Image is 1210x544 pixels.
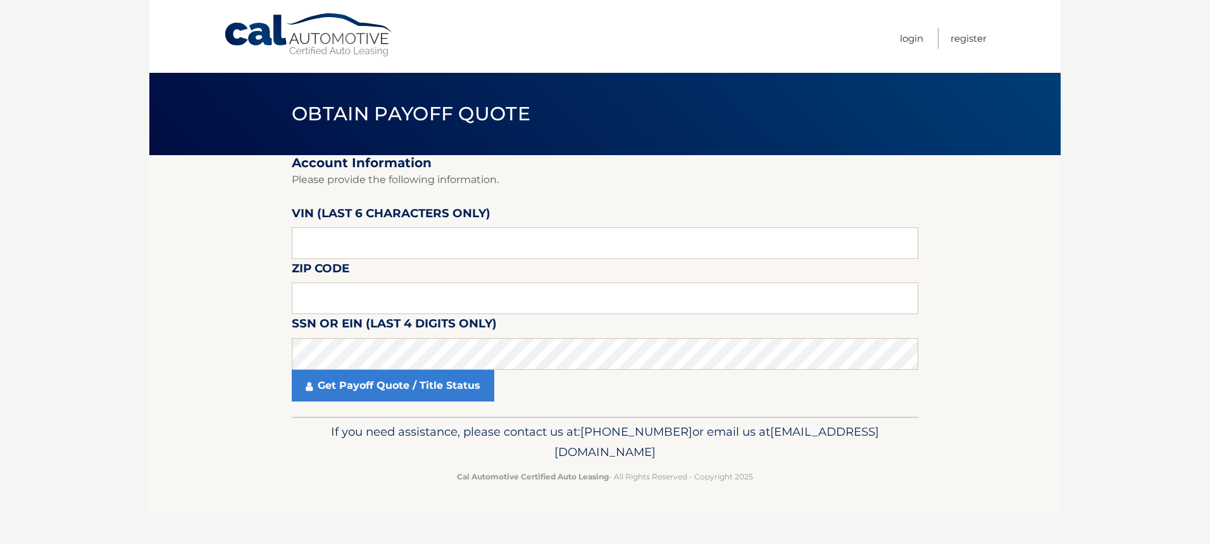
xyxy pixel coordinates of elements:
[292,370,494,402] a: Get Payoff Quote / Title Status
[580,424,692,439] span: [PHONE_NUMBER]
[292,259,349,282] label: Zip Code
[292,204,490,227] label: VIN (last 6 characters only)
[292,155,918,171] h2: Account Information
[457,472,609,481] strong: Cal Automotive Certified Auto Leasing
[900,28,923,49] a: Login
[223,13,394,58] a: Cal Automotive
[300,470,910,483] p: - All Rights Reserved - Copyright 2025
[292,314,497,338] label: SSN or EIN (last 4 digits only)
[292,171,918,189] p: Please provide the following information.
[951,28,987,49] a: Register
[292,102,530,125] span: Obtain Payoff Quote
[300,422,910,462] p: If you need assistance, please contact us at: or email us at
